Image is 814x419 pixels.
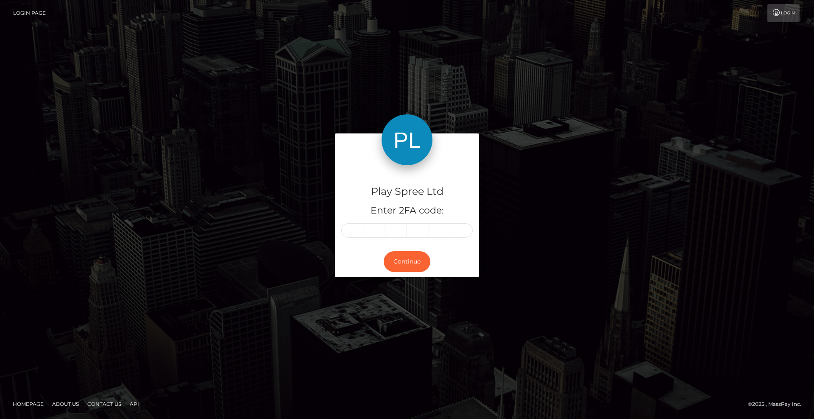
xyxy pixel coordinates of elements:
a: About Us [49,397,82,411]
img: Play Spree Ltd [382,114,432,165]
a: API [126,397,142,411]
div: © 2025 , MassPay Inc. [748,400,808,409]
button: Continue [384,251,430,272]
a: Contact Us [84,397,125,411]
h5: Enter 2FA code: [341,204,473,217]
h4: Play Spree Ltd [341,184,473,199]
a: Homepage [9,397,47,411]
a: Login Page [13,4,46,22]
a: Login [767,4,800,22]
